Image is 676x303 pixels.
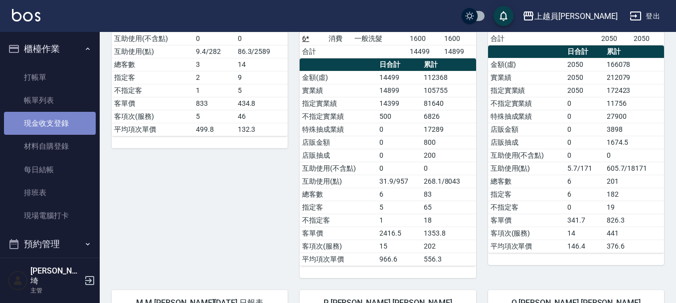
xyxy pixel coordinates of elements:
[488,188,565,201] td: 指定客
[4,112,96,135] a: 現金收支登錄
[377,188,421,201] td: 6
[488,32,517,45] td: 合計
[565,201,604,214] td: 0
[421,214,476,227] td: 18
[377,201,421,214] td: 5
[488,84,565,97] td: 指定實業績
[112,123,193,136] td: 平均項次單價
[112,71,193,84] td: 指定客
[421,201,476,214] td: 65
[300,97,377,110] td: 指定實業績
[300,110,377,123] td: 不指定實業績
[565,240,604,253] td: 146.4
[599,32,632,45] td: 2050
[4,257,96,283] button: 報表及分析
[300,71,377,84] td: 金額(虛)
[193,58,235,71] td: 3
[565,84,604,97] td: 2050
[421,253,476,266] td: 556.3
[4,231,96,257] button: 預約管理
[421,110,476,123] td: 6826
[193,71,235,84] td: 2
[421,227,476,240] td: 1353.8
[565,123,604,136] td: 0
[421,97,476,110] td: 81640
[377,136,421,149] td: 0
[604,162,664,175] td: 605.7/18171
[488,71,565,84] td: 實業績
[565,149,604,162] td: 0
[604,84,664,97] td: 172423
[235,84,288,97] td: 5
[300,253,377,266] td: 平均項次單價
[488,97,565,110] td: 不指定實業績
[604,45,664,58] th: 累計
[604,175,664,188] td: 201
[421,71,476,84] td: 112368
[604,201,664,214] td: 19
[193,110,235,123] td: 5
[377,175,421,188] td: 31.9/957
[352,32,407,45] td: 一般洗髮
[377,110,421,123] td: 500
[300,188,377,201] td: 總客數
[300,149,377,162] td: 店販抽成
[300,45,326,58] td: 合計
[421,188,476,201] td: 83
[421,58,476,71] th: 累計
[421,123,476,136] td: 17289
[377,162,421,175] td: 0
[488,110,565,123] td: 特殊抽成業績
[193,45,235,58] td: 9.4/282
[112,97,193,110] td: 客單價
[112,32,193,45] td: 互助使用(不含點)
[4,181,96,204] a: 排班表
[518,6,622,26] button: 上越員[PERSON_NAME]
[604,214,664,227] td: 826.3
[565,71,604,84] td: 2050
[235,45,288,58] td: 86.3/2589
[4,36,96,62] button: 櫃檯作業
[407,45,442,58] td: 14499
[421,240,476,253] td: 202
[442,45,476,58] td: 14899
[565,227,604,240] td: 14
[421,149,476,162] td: 200
[112,58,193,71] td: 總客數
[377,123,421,136] td: 0
[494,6,513,26] button: save
[300,175,377,188] td: 互助使用(點)
[565,188,604,201] td: 6
[565,110,604,123] td: 0
[604,136,664,149] td: 1674.5
[377,84,421,97] td: 14899
[604,71,664,84] td: 212079
[300,214,377,227] td: 不指定客
[604,149,664,162] td: 0
[534,10,618,22] div: 上越員[PERSON_NAME]
[112,84,193,97] td: 不指定客
[565,97,604,110] td: 0
[300,58,476,266] table: a dense table
[377,97,421,110] td: 14399
[488,201,565,214] td: 不指定客
[326,32,352,45] td: 消費
[604,110,664,123] td: 27900
[565,136,604,149] td: 0
[421,162,476,175] td: 0
[4,89,96,112] a: 帳單列表
[377,253,421,266] td: 966.6
[604,123,664,136] td: 3898
[235,71,288,84] td: 9
[626,7,664,25] button: 登出
[421,136,476,149] td: 800
[407,32,442,45] td: 1600
[235,32,288,45] td: 0
[377,227,421,240] td: 2416.5
[488,227,565,240] td: 客項次(服務)
[488,162,565,175] td: 互助使用(點)
[112,45,193,58] td: 互助使用(點)
[300,123,377,136] td: 特殊抽成業績
[12,9,40,21] img: Logo
[377,58,421,71] th: 日合計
